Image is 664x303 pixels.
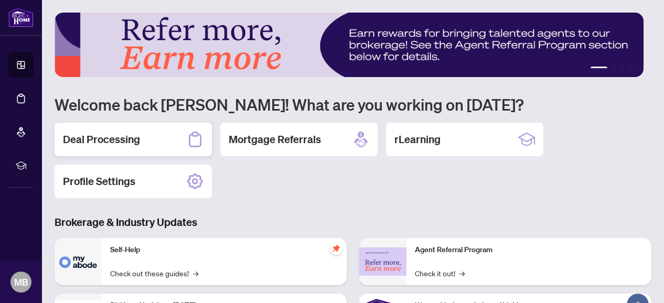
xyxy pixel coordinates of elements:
[628,67,633,71] button: 4
[591,67,607,71] button: 1
[8,8,34,27] img: logo
[612,67,616,71] button: 2
[110,267,198,279] a: Check out these guides!→
[63,132,140,147] h2: Deal Processing
[622,266,654,298] button: Open asap
[63,174,135,189] h2: Profile Settings
[55,238,102,285] img: Self-Help
[55,13,644,77] img: Slide 0
[620,67,624,71] button: 3
[55,94,651,114] h1: Welcome back [PERSON_NAME]! What are you working on [DATE]?
[394,132,441,147] h2: rLearning
[330,242,342,255] span: pushpin
[415,267,465,279] a: Check it out!→
[359,247,406,276] img: Agent Referral Program
[193,267,198,279] span: →
[415,244,643,256] p: Agent Referral Program
[229,132,321,147] h2: Mortgage Referrals
[14,275,28,289] span: MB
[55,215,651,230] h3: Brokerage & Industry Updates
[459,267,465,279] span: →
[110,244,338,256] p: Self-Help
[637,67,641,71] button: 5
